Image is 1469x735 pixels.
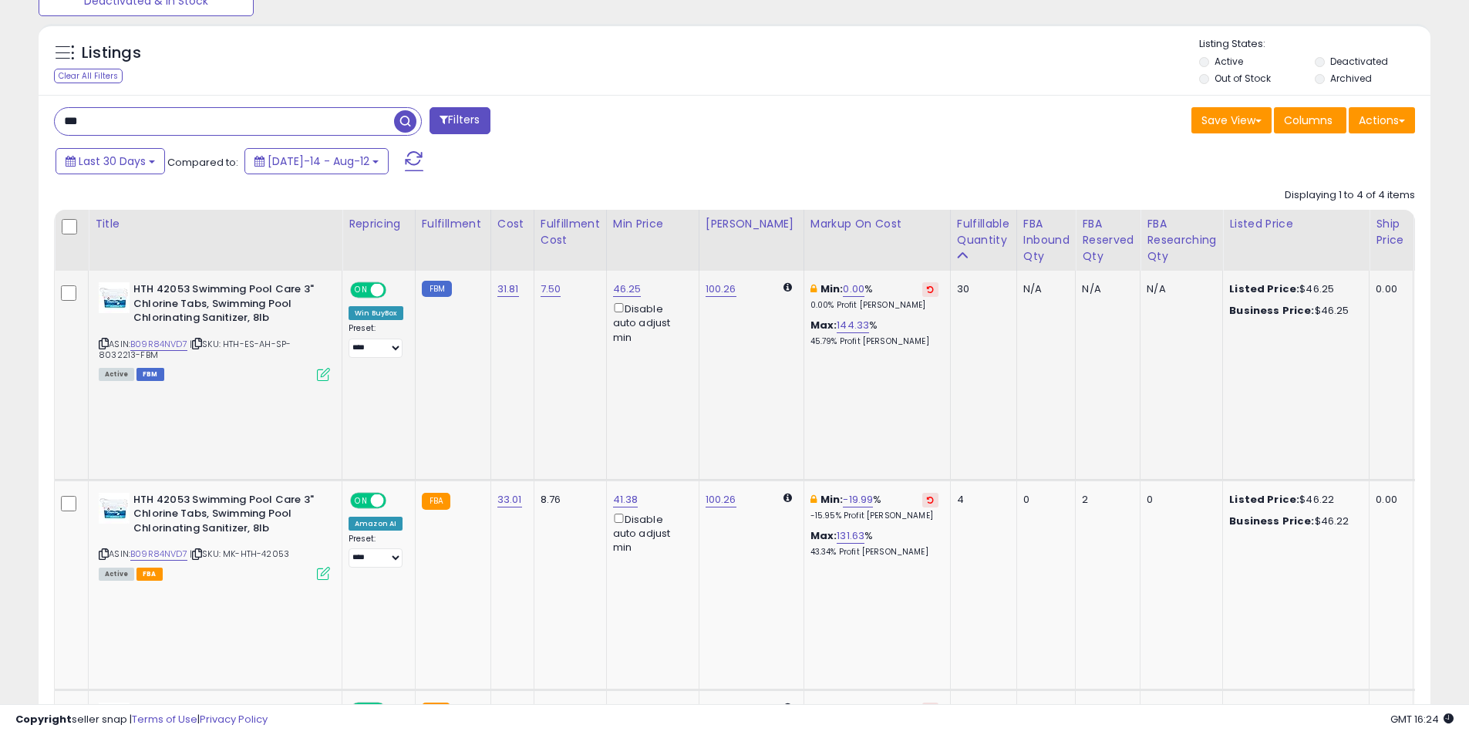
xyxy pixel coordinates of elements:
div: N/A [1082,282,1128,296]
a: B09R84NVD7 [130,548,187,561]
span: FBM [136,368,164,381]
div: Amazon AI [349,517,403,531]
div: 8.76 [541,493,595,507]
span: All listings currently available for purchase on Amazon [99,368,134,381]
label: Archived [1330,72,1372,85]
a: -19.99 [843,492,873,507]
span: [DATE]-14 - Aug-12 [268,153,369,169]
div: FBA Reserved Qty [1082,216,1134,265]
a: 144.33 [837,318,869,333]
button: Filters [430,107,490,134]
div: Min Price [613,216,692,232]
span: All listings currently available for purchase on Amazon [99,568,134,581]
button: Save View [1191,107,1272,133]
label: Deactivated [1330,55,1388,68]
a: 46.25 [613,282,642,297]
p: 0.00% Profit [PERSON_NAME] [810,300,938,311]
button: Last 30 Days [56,148,165,174]
div: 2 [1082,493,1128,507]
a: 33.01 [497,492,522,507]
div: $46.25 [1229,282,1357,296]
img: 41SUu8HigML._SL40_.jpg [99,282,130,313]
div: Cost [497,216,527,232]
div: 30 [957,282,1005,296]
span: ON [352,494,371,507]
div: ASIN: [99,493,330,578]
b: Listed Price: [1229,282,1299,296]
div: 4 [957,493,1005,507]
div: $46.22 [1229,514,1357,528]
label: Out of Stock [1215,72,1271,85]
div: $46.25 [1229,304,1357,318]
div: Ship Price [1376,216,1407,248]
div: seller snap | | [15,713,268,727]
div: FBA inbound Qty [1023,216,1070,265]
div: 0 [1147,493,1211,507]
div: % [810,493,938,521]
strong: Copyright [15,712,72,727]
span: ON [352,284,371,297]
span: Columns [1284,113,1333,128]
span: Last 30 Days [79,153,146,169]
a: 0.00 [843,282,864,297]
div: 0.00 [1376,493,1401,507]
a: 100.26 [706,492,736,507]
a: 100.26 [706,282,736,297]
p: -15.95% Profit [PERSON_NAME] [810,511,938,521]
div: Disable auto adjust min [613,511,687,555]
span: OFF [384,284,409,297]
div: Markup on Cost [810,216,944,232]
b: Business Price: [1229,514,1314,528]
div: Title [95,216,335,232]
div: 0 [1023,493,1064,507]
a: 131.63 [837,528,864,544]
label: Active [1215,55,1243,68]
div: % [810,529,938,558]
span: FBA [136,568,163,581]
div: [PERSON_NAME] [706,216,797,232]
button: Actions [1349,107,1415,133]
img: 41SUu8HigML._SL40_.jpg [99,493,130,524]
span: | SKU: HTH-ES-AH-SP-8032213-FBM [99,338,291,361]
div: N/A [1023,282,1064,296]
a: 7.50 [541,282,561,297]
a: Privacy Policy [200,712,268,727]
div: Displaying 1 to 4 of 4 items [1285,188,1415,203]
div: Fulfillable Quantity [957,216,1010,248]
div: Clear All Filters [54,69,123,83]
b: Business Price: [1229,303,1314,318]
span: | SKU: MK-HTH-42053 [190,548,289,560]
b: HTH 42053 Swimming Pool Care 3" Chlorine Tabs, Swimming Pool Chlorinating Sanitizer, 8lb [133,493,321,540]
small: FBA [422,493,450,510]
b: Listed Price: [1229,492,1299,507]
span: OFF [384,494,409,507]
span: 2025-09-12 16:24 GMT [1390,712,1454,727]
div: ASIN: [99,282,330,379]
div: FBA Researching Qty [1147,216,1216,265]
p: Listing States: [1199,37,1430,52]
button: Columns [1274,107,1346,133]
div: Repricing [349,216,409,232]
button: [DATE]-14 - Aug-12 [244,148,389,174]
b: Max: [810,318,837,332]
a: Terms of Use [132,712,197,727]
span: Compared to: [167,155,238,170]
div: % [810,319,938,347]
th: The percentage added to the cost of goods (COGS) that forms the calculator for Min & Max prices. [804,210,950,271]
p: 43.34% Profit [PERSON_NAME] [810,547,938,558]
div: $46.22 [1229,493,1357,507]
p: 45.79% Profit [PERSON_NAME] [810,336,938,347]
div: Fulfillment [422,216,484,232]
div: % [810,282,938,311]
b: Min: [820,492,844,507]
small: FBM [422,281,452,297]
a: 31.81 [497,282,519,297]
div: Listed Price [1229,216,1363,232]
b: HTH 42053 Swimming Pool Care 3" Chlorine Tabs, Swimming Pool Chlorinating Sanitizer, 8lb [133,282,321,329]
div: Disable auto adjust min [613,300,687,345]
a: B09R84NVD7 [130,338,187,351]
div: N/A [1147,282,1211,296]
h5: Listings [82,42,141,64]
b: Max: [810,528,837,543]
b: Min: [820,282,844,296]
